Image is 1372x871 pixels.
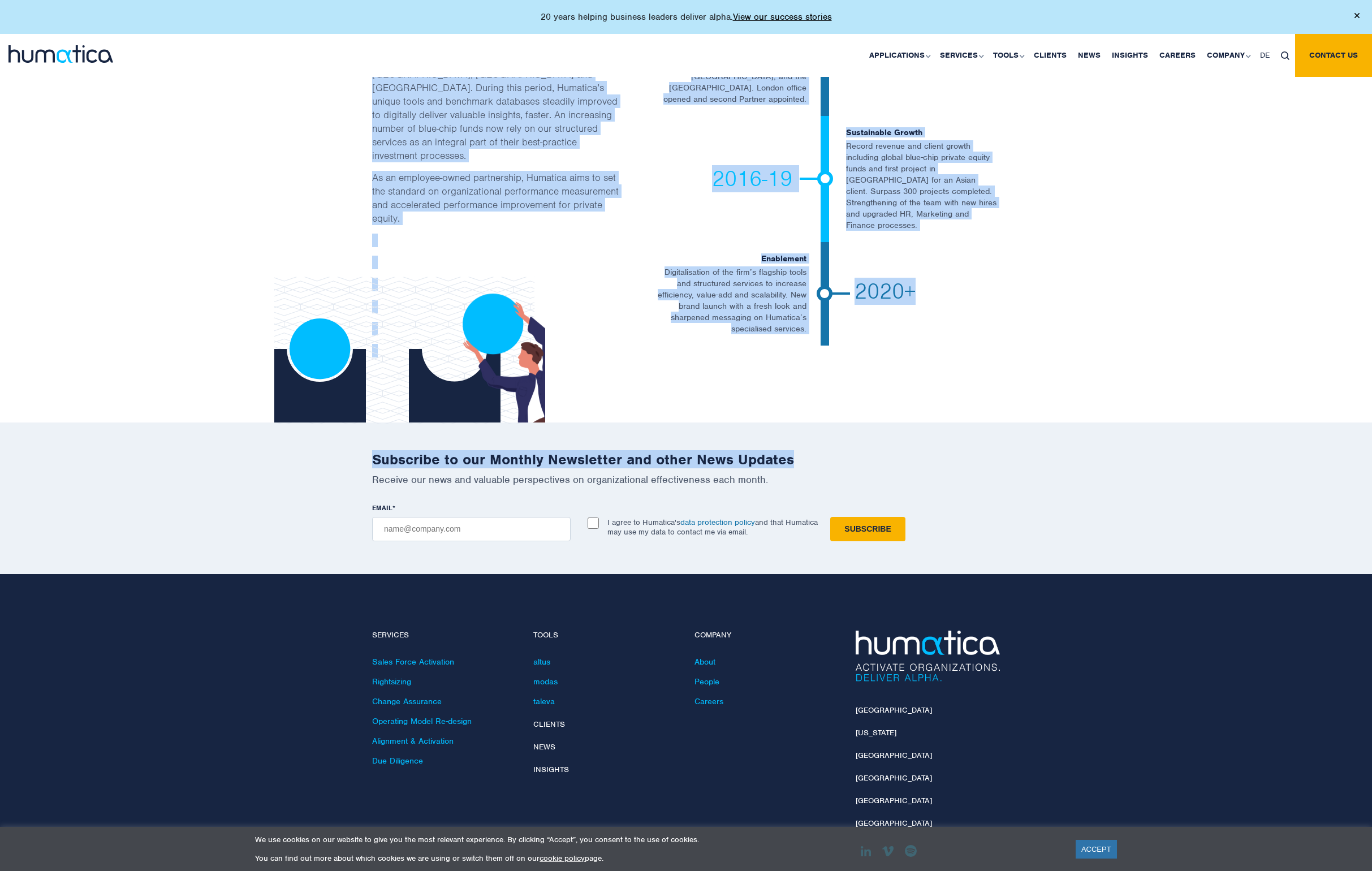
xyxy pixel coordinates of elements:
h4: Services [372,631,516,640]
a: News [533,742,555,752]
p: Geographic expansion continued with a growing international client base and experienced team serv... [372,27,624,171]
a: People [694,676,719,687]
a: [GEOGRAPHIC_DATA] [856,751,932,760]
h6: Sustainable Growth [846,127,998,137]
a: [GEOGRAPHIC_DATA] [856,818,932,828]
a: About [694,657,715,667]
p: Record revenue and client growth including global blue-chip private equity funds and first projec... [846,140,998,231]
span: EMAIL [372,503,392,512]
h4: Tools [533,631,678,640]
span: 2016-19 [712,174,792,183]
p: You can find out more about which cookies we are using or switch them off on our page. [255,853,1062,863]
a: Tools [987,34,1028,77]
a: altus [533,657,550,667]
p: I agree to Humatica's and that Humatica may use my data to contact me via email. [607,518,818,537]
a: Change Assurance [372,696,442,706]
p: Receive our news and valuable perspectives on organizational effectiveness each month. [372,473,1000,486]
a: View our success stories [733,11,832,23]
a: Insights [1106,34,1154,77]
a: Due Diligence [372,756,423,766]
h6: Enablement [649,253,806,264]
p: As an employee-owned partnership, Humatica aims to set the standard on organizational performance... [372,171,624,234]
a: Rightsizing [372,676,411,687]
a: Sales Force Activation [372,657,454,667]
a: [US_STATE] [856,728,896,738]
input: name@company.com [372,517,571,541]
img: Humatica [856,631,1000,682]
a: [GEOGRAPHIC_DATA] [856,705,932,715]
a: Company [1201,34,1254,77]
a: Contact us [1295,34,1372,77]
a: News [1072,34,1106,77]
a: taleva [533,696,555,706]
p: We use cookies on our website to give you the most relevant experience. By clicking “Accept”, you... [255,835,1062,844]
a: Operating Model Re-design [372,716,472,726]
a: DE [1254,34,1275,77]
img: logo [8,45,113,63]
a: ACCEPT [1076,840,1117,859]
a: Clients [1028,34,1072,77]
a: data protection policy [680,518,755,527]
input: I agree to Humatica'sdata protection policyand that Humatica may use my data to contact me via em... [588,518,599,529]
h4: Company [694,631,839,640]
a: Applications [864,34,934,77]
a: Clients [533,719,565,729]
a: Careers [1154,34,1201,77]
a: [GEOGRAPHIC_DATA] [856,796,932,805]
a: Insights [533,765,569,774]
a: modas [533,676,558,687]
input: Subscribe [830,517,905,541]
h2: Subscribe to our Monthly Newsletter and other News Updates [372,451,1000,468]
p: Digitalisation of the firm’s flagship tools and structured services to increase efficiency, value... [649,266,806,334]
span: DE [1260,50,1270,60]
a: Services [934,34,987,77]
a: Alignment & Activation [372,736,454,746]
a: Careers [694,696,723,706]
p: 20 years helping business leaders deliver alpha. [541,11,832,23]
span: 2020+ [855,287,916,296]
a: [GEOGRAPHIC_DATA] [856,773,932,783]
img: search_icon [1281,51,1289,60]
a: cookie policy [540,853,585,863]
